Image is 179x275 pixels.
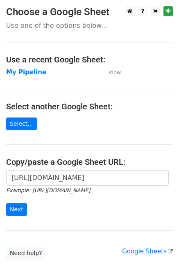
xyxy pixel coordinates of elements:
[100,69,121,76] a: View
[6,102,173,111] h4: Select another Google Sheet:
[6,157,173,167] h4: Copy/paste a Google Sheet URL:
[6,69,46,76] a: My Pipeline
[6,170,169,186] input: Paste your Google Sheet URL here
[122,248,173,255] a: Google Sheets
[6,118,37,130] a: Select...
[6,55,173,64] h4: Use a recent Google Sheet:
[6,203,27,216] input: Next
[109,69,121,75] small: View
[6,187,90,193] small: Example: [URL][DOMAIN_NAME]
[6,247,46,259] a: Need help?
[6,6,173,18] h3: Choose a Google Sheet
[6,21,173,30] p: Use one of the options below...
